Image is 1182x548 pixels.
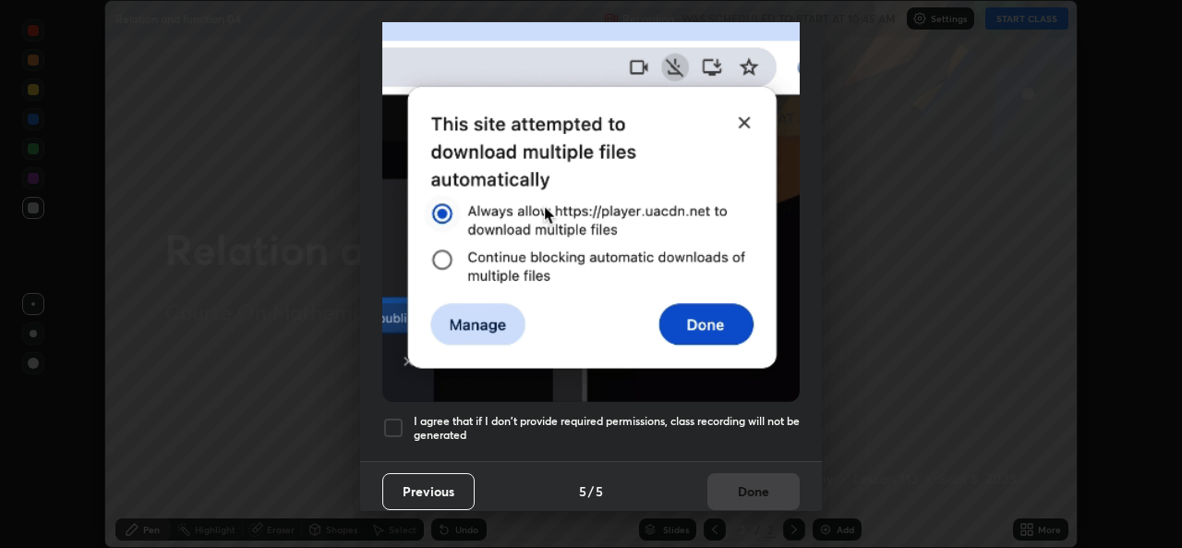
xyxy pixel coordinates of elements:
h4: / [588,481,594,501]
h4: 5 [579,481,586,501]
h4: 5 [596,481,603,501]
button: Previous [382,473,475,510]
h5: I agree that if I don't provide required permissions, class recording will not be generated [414,414,800,443]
